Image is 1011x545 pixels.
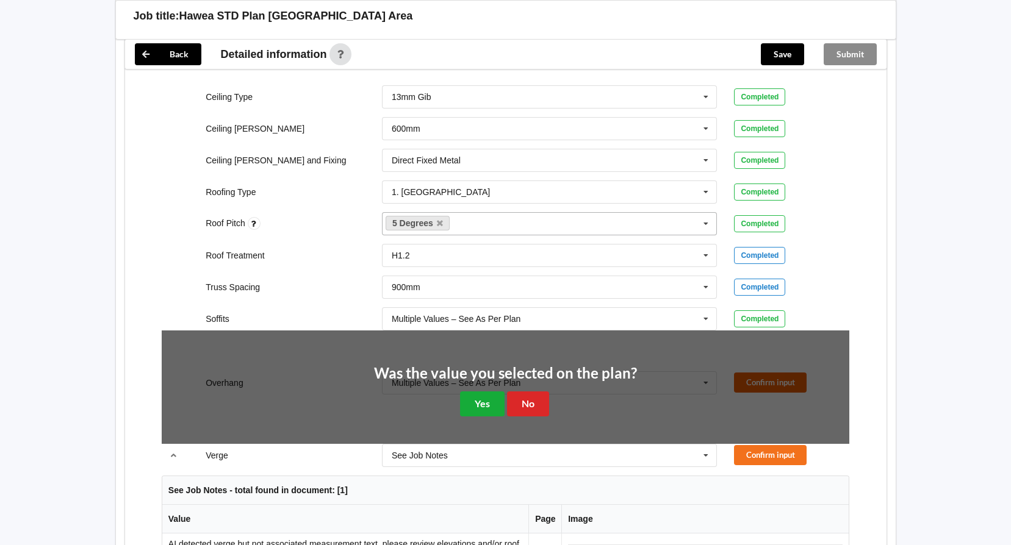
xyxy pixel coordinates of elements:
[206,92,253,102] label: Ceiling Type
[206,155,346,165] label: Ceiling [PERSON_NAME] and Fixing
[162,476,849,505] th: See Job Notes - total found in document: [1]
[392,315,520,323] div: Multiple Values – See As Per Plan
[221,49,327,60] span: Detailed information
[734,279,785,296] div: Completed
[734,183,785,201] div: Completed
[135,43,201,65] button: Back
[206,314,229,324] label: Soffits
[528,505,561,533] th: Page
[734,152,785,169] div: Completed
[460,391,505,416] button: Yes
[392,283,420,291] div: 900mm
[162,505,528,533] th: Value
[734,310,785,327] div: Completed
[392,156,461,165] div: Direct Fixed Metal
[392,251,410,260] div: H1.2
[374,364,637,383] h2: Was the value you selected on the plan?
[734,120,785,137] div: Completed
[206,218,247,228] label: Roof Pitch
[392,124,420,133] div: 600mm
[206,187,256,197] label: Roofing Type
[392,451,448,460] div: See Job Notes
[561,505,849,533] th: Image
[386,216,450,230] a: 5 Degrees
[734,247,785,264] div: Completed
[206,282,260,292] label: Truss Spacing
[734,215,785,232] div: Completed
[392,93,431,101] div: 13mm Gib
[206,124,304,134] label: Ceiling [PERSON_NAME]
[734,445,807,465] button: Confirm input
[134,9,179,23] h3: Job title:
[206,251,265,260] label: Roof Treatment
[734,88,785,105] div: Completed
[206,451,228,460] label: Verge
[507,391,549,416] button: No
[392,188,490,196] div: 1. [GEOGRAPHIC_DATA]
[179,9,413,23] h3: Hawea STD Plan [GEOGRAPHIC_DATA] Area
[761,43,804,65] button: Save
[162,444,185,466] button: reference-toggle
